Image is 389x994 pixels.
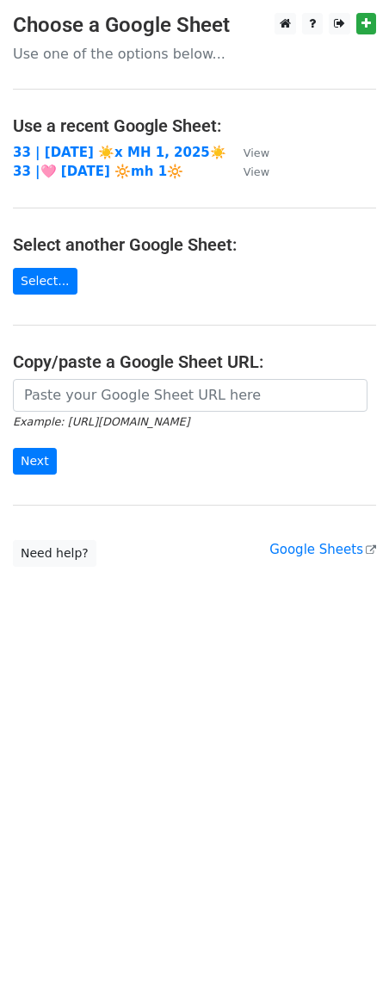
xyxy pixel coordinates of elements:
[13,164,183,179] a: 33 |🩷 [DATE] 🔆mh 1🔆
[244,146,269,159] small: View
[13,351,376,372] h4: Copy/paste a Google Sheet URL:
[13,448,57,475] input: Next
[13,379,367,412] input: Paste your Google Sheet URL here
[13,540,96,567] a: Need help?
[13,115,376,136] h4: Use a recent Google Sheet:
[13,13,376,38] h3: Choose a Google Sheet
[269,542,376,557] a: Google Sheets
[13,45,376,63] p: Use one of the options below...
[13,145,226,160] a: 33 | [DATE] ☀️x MH 1, 2025☀️
[226,164,269,179] a: View
[226,145,269,160] a: View
[13,268,77,295] a: Select...
[244,165,269,178] small: View
[13,234,376,255] h4: Select another Google Sheet:
[13,415,189,428] small: Example: [URL][DOMAIN_NAME]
